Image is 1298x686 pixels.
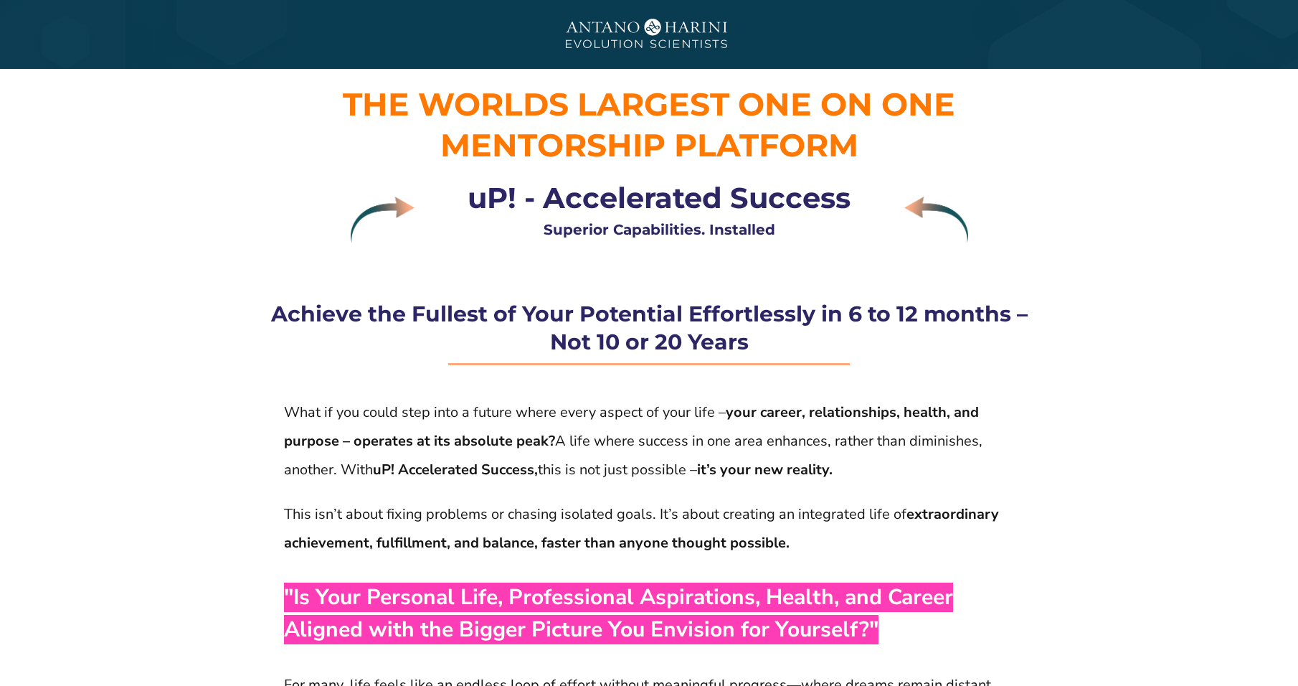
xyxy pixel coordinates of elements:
span: entorship Platform [470,126,858,164]
strong: it’s your new reality. [697,460,833,479]
p: This isn’t about fixing problems or chasing isolated goals. It’s about creating an integrated lif... [284,500,1014,558]
strong: fulfillment, and balance, faster than anyone thought possible. [376,533,790,553]
strong: uP! Accelerated Success, [373,460,538,479]
strong: Superior Capabilities. Installed [544,221,775,238]
img: A&H_Ev png [541,8,757,62]
span: THE WORLDS LARGEST ONE ON ONE M [343,85,955,164]
strong: uP! - Accelerated Success [468,180,851,215]
img: Layer 9 [351,197,414,243]
img: Layer 9 copy [904,197,968,243]
p: What if you could step into a future where every aspect of your life – A life where success in on... [284,398,1014,484]
span: "Is Your Personal Life, Professional Aspirations, Health, and Career Aligned with the Bigger Pict... [284,583,953,644]
strong: Achieve the Fullest of Your Potential Effortlessly in 6 to 12 months – Not 10 or 20 Years [271,301,1028,355]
